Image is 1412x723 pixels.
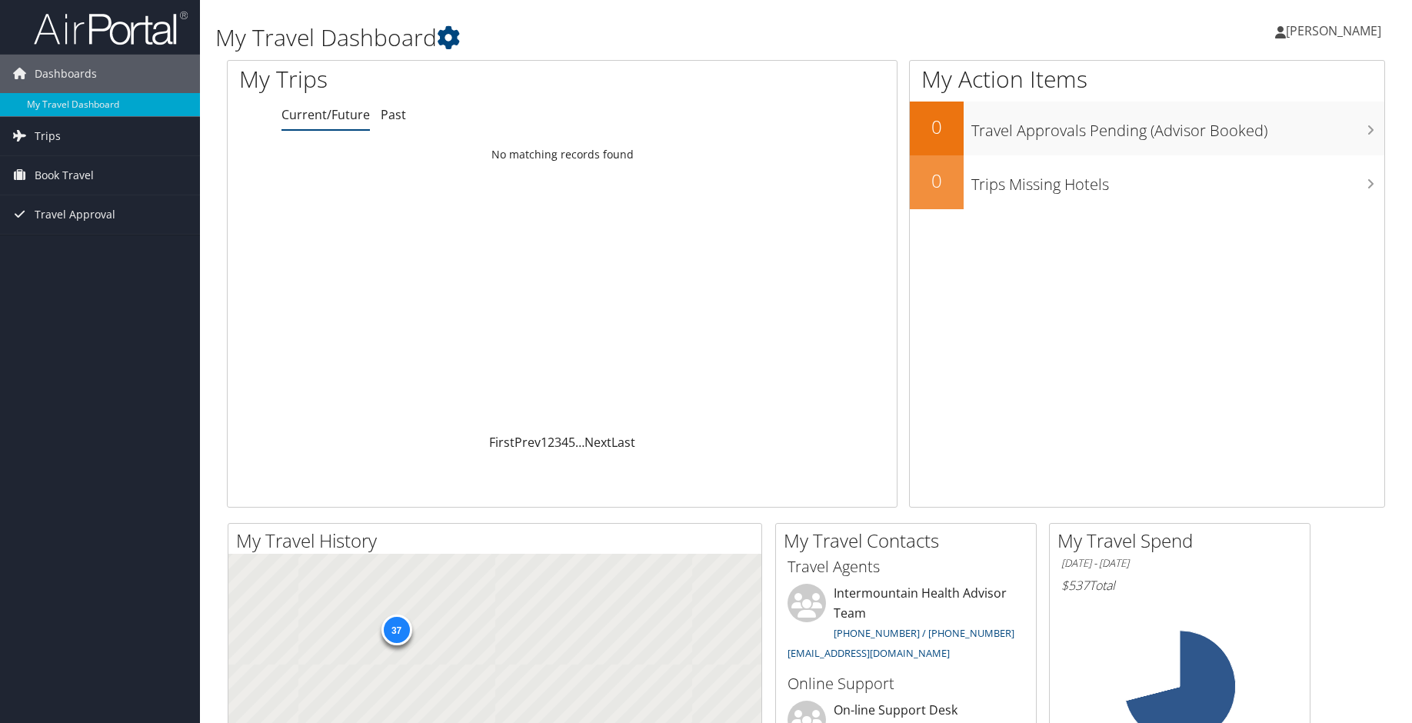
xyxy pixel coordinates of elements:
h2: My Travel Contacts [784,528,1036,554]
span: … [575,434,584,451]
div: 37 [381,615,411,645]
a: [PHONE_NUMBER] / [PHONE_NUMBER] [834,626,1014,640]
h2: 0 [910,168,964,194]
a: First [489,434,515,451]
a: Current/Future [281,106,370,123]
a: [EMAIL_ADDRESS][DOMAIN_NAME] [788,646,950,660]
h2: My Travel History [236,528,761,554]
h6: [DATE] - [DATE] [1061,556,1298,571]
a: 2 [548,434,554,451]
a: 1 [541,434,548,451]
a: [PERSON_NAME] [1275,8,1397,54]
h3: Travel Approvals Pending (Advisor Booked) [971,112,1384,142]
a: Past [381,106,406,123]
h3: Trips Missing Hotels [971,166,1384,195]
a: 5 [568,434,575,451]
a: Next [584,434,611,451]
a: Prev [515,434,541,451]
a: 4 [561,434,568,451]
h3: Travel Agents [788,556,1024,578]
h1: My Travel Dashboard [215,22,1003,54]
h3: Online Support [788,673,1024,695]
span: Trips [35,117,61,155]
img: airportal-logo.png [34,10,188,46]
h1: My Trips [239,63,607,95]
a: Last [611,434,635,451]
h2: My Travel Spend [1057,528,1310,554]
span: $537 [1061,577,1089,594]
h1: My Action Items [910,63,1384,95]
td: No matching records found [228,141,897,168]
a: 0Travel Approvals Pending (Advisor Booked) [910,102,1384,155]
span: Book Travel [35,156,94,195]
h2: 0 [910,114,964,140]
span: Dashboards [35,55,97,93]
span: Travel Approval [35,195,115,234]
li: Intermountain Health Advisor Team [780,584,1032,666]
a: 0Trips Missing Hotels [910,155,1384,209]
h6: Total [1061,577,1298,594]
a: 3 [554,434,561,451]
span: [PERSON_NAME] [1286,22,1381,39]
